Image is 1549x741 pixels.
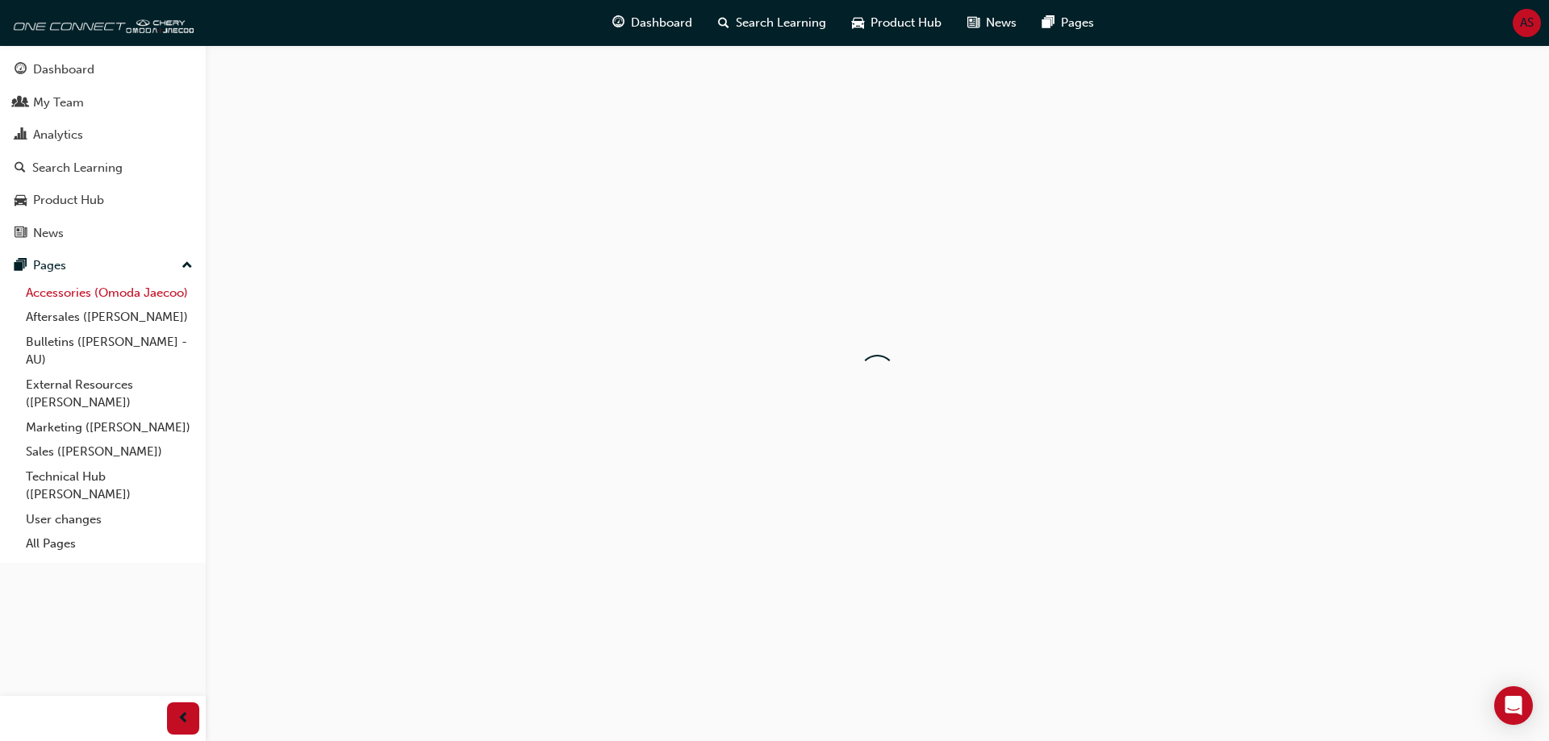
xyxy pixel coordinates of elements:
[15,63,27,77] span: guage-icon
[1061,14,1094,32] span: Pages
[1029,6,1107,40] a: pages-iconPages
[718,13,729,33] span: search-icon
[19,507,199,532] a: User changes
[599,6,705,40] a: guage-iconDashboard
[15,128,27,143] span: chart-icon
[6,88,199,118] a: My Team
[19,305,199,330] a: Aftersales ([PERSON_NAME])
[6,153,199,183] a: Search Learning
[19,439,199,464] a: Sales ([PERSON_NAME])
[6,120,199,150] a: Analytics
[19,415,199,440] a: Marketing ([PERSON_NAME])
[967,13,979,33] span: news-icon
[33,60,94,79] div: Dashboard
[839,6,954,40] a: car-iconProduct Hub
[6,219,199,248] a: News
[19,330,199,373] a: Bulletins ([PERSON_NAME] - AU)
[1042,13,1054,33] span: pages-icon
[6,185,199,215] a: Product Hub
[33,256,66,275] div: Pages
[32,159,123,177] div: Search Learning
[15,194,27,208] span: car-icon
[33,126,83,144] div: Analytics
[19,281,199,306] a: Accessories (Omoda Jaecoo)
[6,55,199,85] a: Dashboard
[15,96,27,110] span: people-icon
[33,94,84,112] div: My Team
[705,6,839,40] a: search-iconSearch Learning
[19,464,199,507] a: Technical Hub ([PERSON_NAME])
[15,161,26,176] span: search-icon
[871,14,942,32] span: Product Hub
[182,256,193,277] span: up-icon
[6,52,199,251] button: DashboardMy TeamAnalyticsSearch LearningProduct HubNews
[954,6,1029,40] a: news-iconNews
[8,6,194,39] img: oneconnect
[1494,686,1533,725] div: Open Intercom Messenger
[852,13,864,33] span: car-icon
[177,709,190,729] span: prev-icon
[6,251,199,281] button: Pages
[1513,9,1541,37] button: AS
[33,191,104,210] div: Product Hub
[612,13,624,33] span: guage-icon
[19,373,199,415] a: External Resources ([PERSON_NAME])
[986,14,1017,32] span: News
[1520,14,1534,32] span: AS
[19,531,199,556] a: All Pages
[736,14,826,32] span: Search Learning
[15,259,27,273] span: pages-icon
[15,227,27,241] span: news-icon
[33,224,64,243] div: News
[631,14,692,32] span: Dashboard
